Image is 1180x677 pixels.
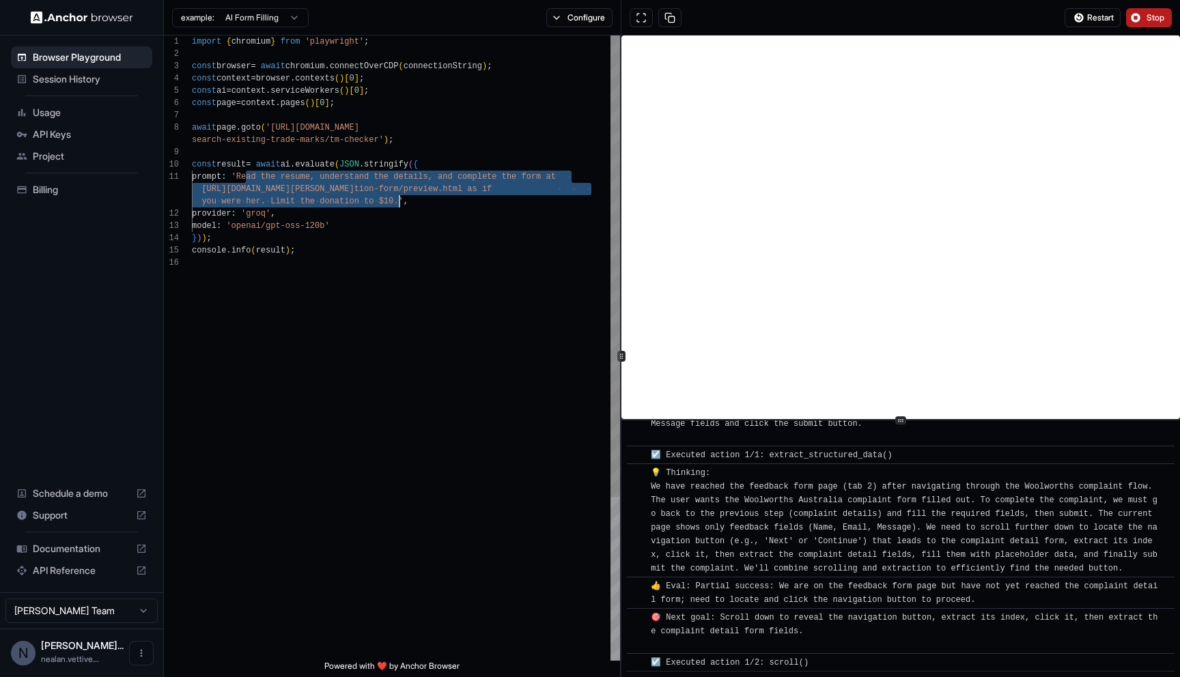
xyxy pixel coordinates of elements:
button: Open in full screen [630,8,653,27]
span: { [226,37,231,46]
span: context [216,74,251,83]
span: API Keys [33,128,147,141]
span: . [266,86,270,96]
span: ai [216,86,226,96]
span: [ [349,86,354,96]
span: JSON [339,160,359,169]
span: const [192,86,216,96]
span: await [192,123,216,132]
span: console [192,246,226,255]
div: 1 [164,35,179,48]
span: ( [251,246,255,255]
span: page [216,123,236,132]
div: 3 [164,60,179,72]
span: result [216,160,246,169]
span: ; [290,246,295,255]
span: ; [389,135,393,145]
div: N [11,641,36,665]
span: , [270,209,275,218]
span: pages [281,98,305,108]
span: ​ [634,466,641,480]
span: ; [364,37,369,46]
span: ] [354,74,359,83]
span: ) [339,74,344,83]
div: 10 [164,158,179,171]
span: . [359,160,364,169]
span: '[URL][DOMAIN_NAME] [266,123,359,132]
span: serviceWorkers [270,86,339,96]
span: API Reference [33,564,130,577]
div: API Keys [11,124,152,145]
span: provider [192,209,231,218]
span: Powered with ❤️ by Anchor Browser [324,661,460,677]
span: ( [399,61,404,71]
span: nealan.vettivelu@relevanceai.com [41,654,99,664]
div: 11 [164,171,179,183]
span: Support [33,508,130,522]
span: Session History [33,72,147,86]
button: Configure [546,8,613,27]
span: Documentation [33,542,130,556]
span: context [241,98,275,108]
span: 'playwright' [305,37,364,46]
span: 0 [320,98,324,108]
span: ai [281,160,290,169]
span: = [251,61,255,71]
span: const [192,98,216,108]
img: Anchor Logo [31,11,133,24]
span: ; [207,233,212,243]
span: connectOverCDP [330,61,399,71]
div: 5 [164,85,179,97]
span: tion-form/preview.html as if [354,184,492,194]
span: info [231,246,251,255]
span: } [192,233,197,243]
span: [URL][DOMAIN_NAME][PERSON_NAME] [201,184,354,194]
span: ☑️ Executed action 1/2: scroll() [651,658,809,667]
span: browser [216,61,251,71]
span: [ [315,98,320,108]
div: 13 [164,220,179,232]
span: 🎯 Next goal: Extract the submit button's index and label on the feedback form, then fill Name, Em... [651,405,1157,442]
div: Support [11,504,152,526]
span: stringify [364,160,408,169]
span: Browser Playground [33,51,147,64]
span: = [251,74,255,83]
span: connectionString [404,61,482,71]
span: await [261,61,285,71]
span: . [275,98,280,108]
span: const [192,61,216,71]
span: 0 [349,74,354,83]
span: import [192,37,221,46]
span: ; [487,61,492,71]
span: 0 [354,86,359,96]
span: you were her. Limit the donation to $10.' [201,197,403,206]
div: 4 [164,72,179,85]
span: search-existing-trade-marks/tm-checker' [192,135,384,145]
span: Nealan Vettivelu [41,639,124,651]
span: . [290,74,295,83]
div: API Reference [11,560,152,581]
span: from [281,37,300,46]
div: Billing [11,179,152,201]
span: ] [359,86,364,96]
span: ​ [634,579,641,593]
span: , [404,197,408,206]
div: Session History [11,68,152,90]
span: goto [241,123,261,132]
span: ( [339,86,344,96]
div: Project [11,145,152,167]
div: 12 [164,207,179,220]
div: 14 [164,232,179,244]
span: 👍 Eval: Partial success: We are on the feedback form page but have not yet reached the complaint ... [651,581,1157,605]
button: Restart [1065,8,1121,27]
div: 16 [164,257,179,269]
button: Open menu [129,641,154,665]
span: example: [181,12,214,23]
button: Copy session ID [658,8,682,27]
span: ​ [634,611,641,624]
span: ; [330,98,335,108]
span: const [192,74,216,83]
span: } [270,37,275,46]
span: browser [256,74,290,83]
span: ( [261,123,266,132]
